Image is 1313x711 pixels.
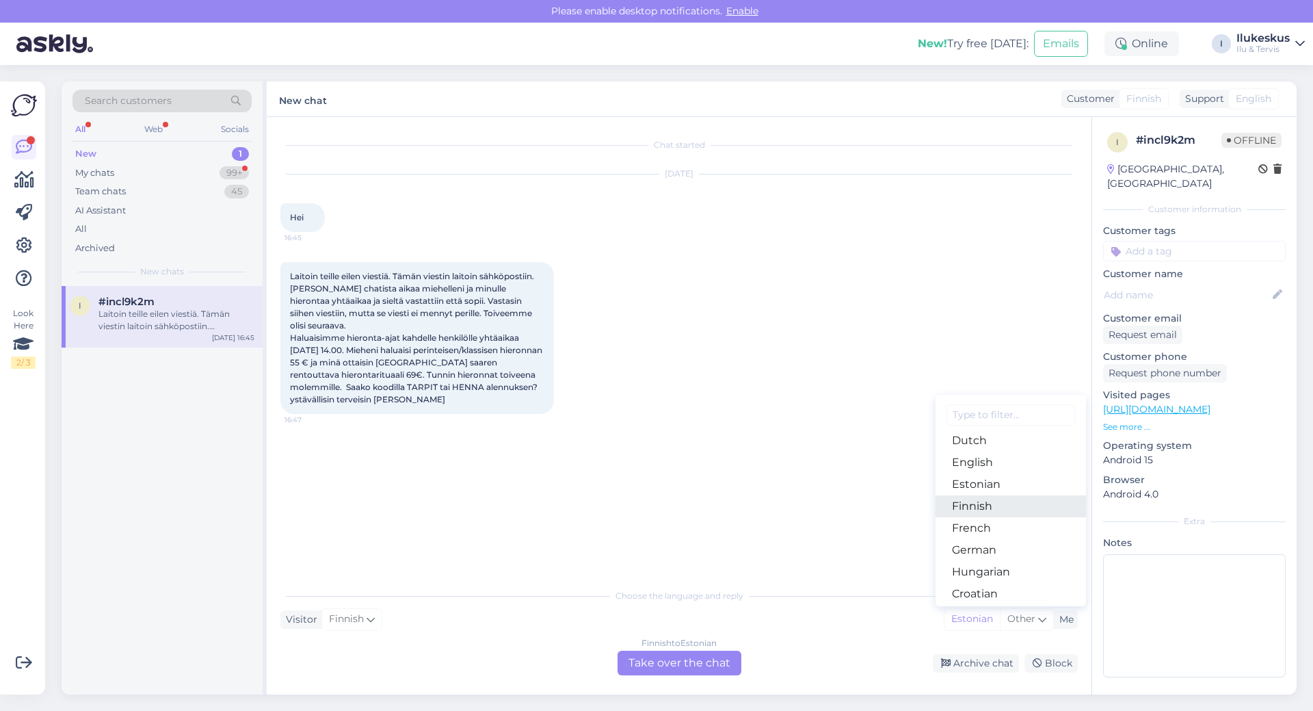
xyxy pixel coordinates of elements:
div: All [72,120,88,138]
div: Web [142,120,165,138]
span: New chats [140,266,184,278]
div: Team chats [75,185,126,198]
a: English [936,452,1086,474]
p: Android 15 [1103,453,1286,467]
div: Customer [1061,92,1115,106]
div: Request email [1103,326,1182,344]
div: 45 [224,185,249,198]
div: New [75,147,96,161]
a: Hungarian [936,561,1086,583]
div: Choose the language and reply [280,590,1078,602]
span: English [1236,92,1271,106]
span: Laitoin teille eilen viestiä. Tämän viestin laitoin sähköpostiin.[PERSON_NAME] chatista aikaa mie... [290,271,544,404]
p: Customer phone [1103,350,1286,364]
div: Ilukeskus [1236,33,1290,44]
div: My chats [75,166,114,180]
div: Me [1054,612,1074,627]
p: Android 4.0 [1103,487,1286,502]
p: See more ... [1103,421,1286,433]
div: 2 / 3 [11,357,36,369]
p: Operating system [1103,439,1286,453]
p: Customer name [1103,267,1286,281]
a: Finnish [936,495,1086,517]
img: Askly Logo [11,92,37,118]
a: French [936,517,1086,539]
label: New chat [279,90,327,108]
a: [URL][DOMAIN_NAME] [1103,403,1210,415]
span: Offline [1221,133,1282,148]
div: Socials [218,120,252,138]
span: #incl9k2m [98,296,155,308]
input: Add a tag [1103,241,1286,261]
div: All [75,222,87,236]
span: i [79,300,81,311]
div: Take over the chat [618,651,741,675]
div: 1 [232,147,249,161]
div: Ilu & Tervis [1236,44,1290,55]
span: i [1116,137,1119,147]
span: Other [1007,612,1035,625]
p: Browser [1103,473,1286,487]
span: Finnish [329,612,364,627]
div: Laitoin teille eilen viestiä. Tämän viestin laitoin sähköpostiin.[PERSON_NAME] chatista aikaa mie... [98,308,254,333]
div: 99+ [220,166,249,180]
p: Customer tags [1103,224,1286,238]
div: Archive chat [933,654,1019,673]
input: Add name [1104,287,1270,302]
div: I [1212,34,1231,53]
span: Hei [290,212,304,222]
p: Notes [1103,536,1286,550]
div: Support [1180,92,1224,106]
div: Customer information [1103,203,1286,216]
a: Croatian [936,583,1086,605]
div: Extra [1103,515,1286,528]
div: # incl9k2m [1136,132,1221,148]
div: Try free [DATE]: [918,36,1029,52]
div: Estonian [944,609,1000,630]
span: Enable [722,5,762,17]
div: Request phone number [1103,364,1227,383]
div: AI Assistant [75,204,126,218]
div: [GEOGRAPHIC_DATA], [GEOGRAPHIC_DATA] [1107,162,1258,191]
a: German [936,539,1086,561]
b: New! [918,37,947,50]
div: Archived [75,242,115,255]
span: 16:47 [284,415,336,425]
a: Dutch [936,430,1086,452]
a: Estonian [936,474,1086,495]
div: Visitor [280,612,317,627]
a: IlukeskusIlu & Tervis [1236,33,1305,55]
span: Finnish [1126,92,1161,106]
div: Chat started [280,139,1078,151]
p: Visited pages [1103,388,1286,402]
div: Look Here [11,307,36,369]
div: [DATE] 16:45 [212,333,254,343]
div: [DATE] [280,168,1078,180]
button: Emails [1034,31,1088,57]
span: Search customers [85,94,172,108]
div: Block [1024,654,1078,673]
div: Finnish to Estonian [641,637,717,649]
p: Customer email [1103,311,1286,326]
span: 16:45 [284,233,336,243]
input: Type to filter... [946,404,1075,426]
div: Online [1104,31,1179,56]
